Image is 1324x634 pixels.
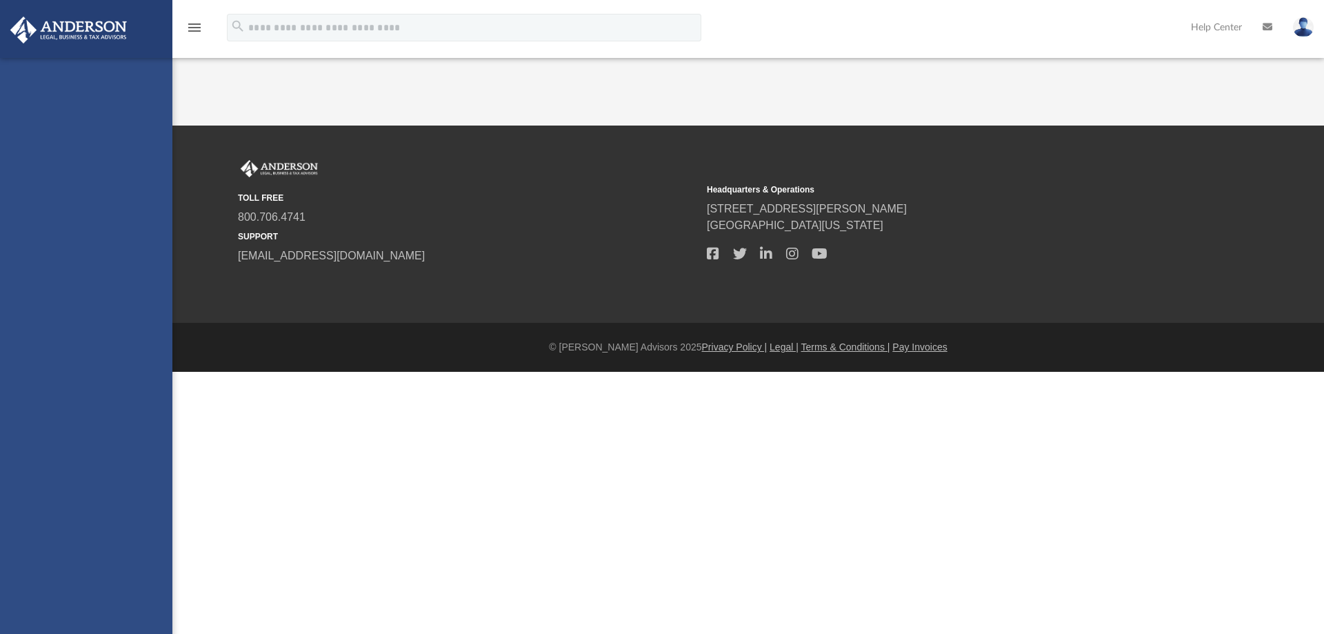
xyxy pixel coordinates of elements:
a: Legal | [770,341,799,353]
small: Headquarters & Operations [707,184,1166,196]
a: Privacy Policy | [702,341,768,353]
a: Pay Invoices [892,341,947,353]
a: [EMAIL_ADDRESS][DOMAIN_NAME] [238,250,425,261]
img: Anderson Advisors Platinum Portal [6,17,131,43]
img: Anderson Advisors Platinum Portal [238,160,321,178]
i: menu [186,19,203,36]
small: TOLL FREE [238,192,697,204]
div: © [PERSON_NAME] Advisors 2025 [172,340,1324,355]
i: search [230,19,245,34]
a: [GEOGRAPHIC_DATA][US_STATE] [707,219,883,231]
a: menu [186,26,203,36]
a: Terms & Conditions | [801,341,890,353]
img: User Pic [1293,17,1314,37]
small: SUPPORT [238,230,697,243]
a: [STREET_ADDRESS][PERSON_NAME] [707,203,907,215]
a: 800.706.4741 [238,211,305,223]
